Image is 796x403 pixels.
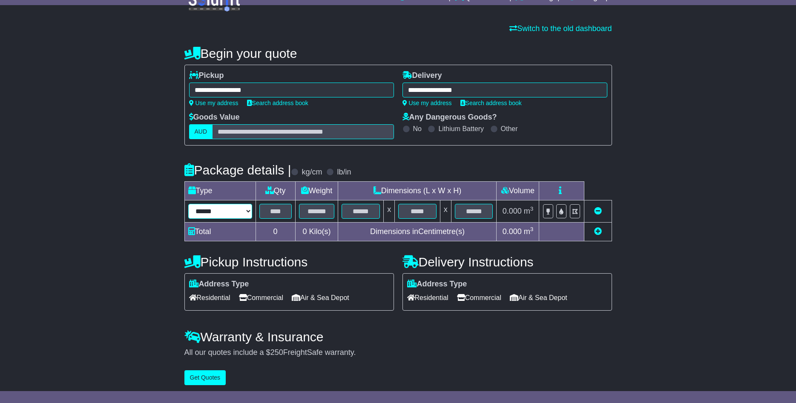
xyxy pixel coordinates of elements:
a: Add new item [594,227,602,236]
a: Remove this item [594,207,602,215]
label: Delivery [402,71,442,80]
label: kg/cm [302,168,322,177]
td: Kilo(s) [295,223,338,241]
span: Commercial [239,291,283,304]
span: Air & Sea Depot [510,291,567,304]
span: 0.000 [503,207,522,215]
td: Qty [256,182,295,200]
span: 250 [270,348,283,357]
td: Dimensions in Centimetre(s) [338,223,497,241]
span: 0.000 [503,227,522,236]
label: lb/in [337,168,351,177]
td: Volume [497,182,539,200]
td: Weight [295,182,338,200]
label: Address Type [407,280,467,289]
h4: Begin your quote [184,46,612,60]
label: Any Dangerous Goods? [402,113,497,122]
span: Residential [189,291,230,304]
sup: 3 [530,226,534,232]
span: m [524,227,534,236]
a: Search address book [247,100,308,106]
button: Get Quotes [184,370,226,385]
span: Air & Sea Depot [292,291,349,304]
label: Goods Value [189,113,240,122]
td: 0 [256,223,295,241]
span: 0 [302,227,307,236]
td: x [440,200,451,223]
sup: 3 [530,206,534,212]
h4: Pickup Instructions [184,255,394,269]
label: Lithium Battery [438,125,484,133]
span: m [524,207,534,215]
h4: Package details | [184,163,291,177]
label: Other [501,125,518,133]
td: Type [184,182,256,200]
td: x [384,200,395,223]
a: Use my address [189,100,239,106]
label: Address Type [189,280,249,289]
a: Search address book [460,100,522,106]
span: Residential [407,291,448,304]
div: All our quotes include a $ FreightSafe warranty. [184,348,612,357]
td: Total [184,223,256,241]
h4: Delivery Instructions [402,255,612,269]
a: Use my address [402,100,452,106]
label: AUD [189,124,213,139]
label: No [413,125,422,133]
td: Dimensions (L x W x H) [338,182,497,200]
span: Commercial [457,291,501,304]
h4: Warranty & Insurance [184,330,612,344]
label: Pickup [189,71,224,80]
a: Switch to the old dashboard [509,24,612,33]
